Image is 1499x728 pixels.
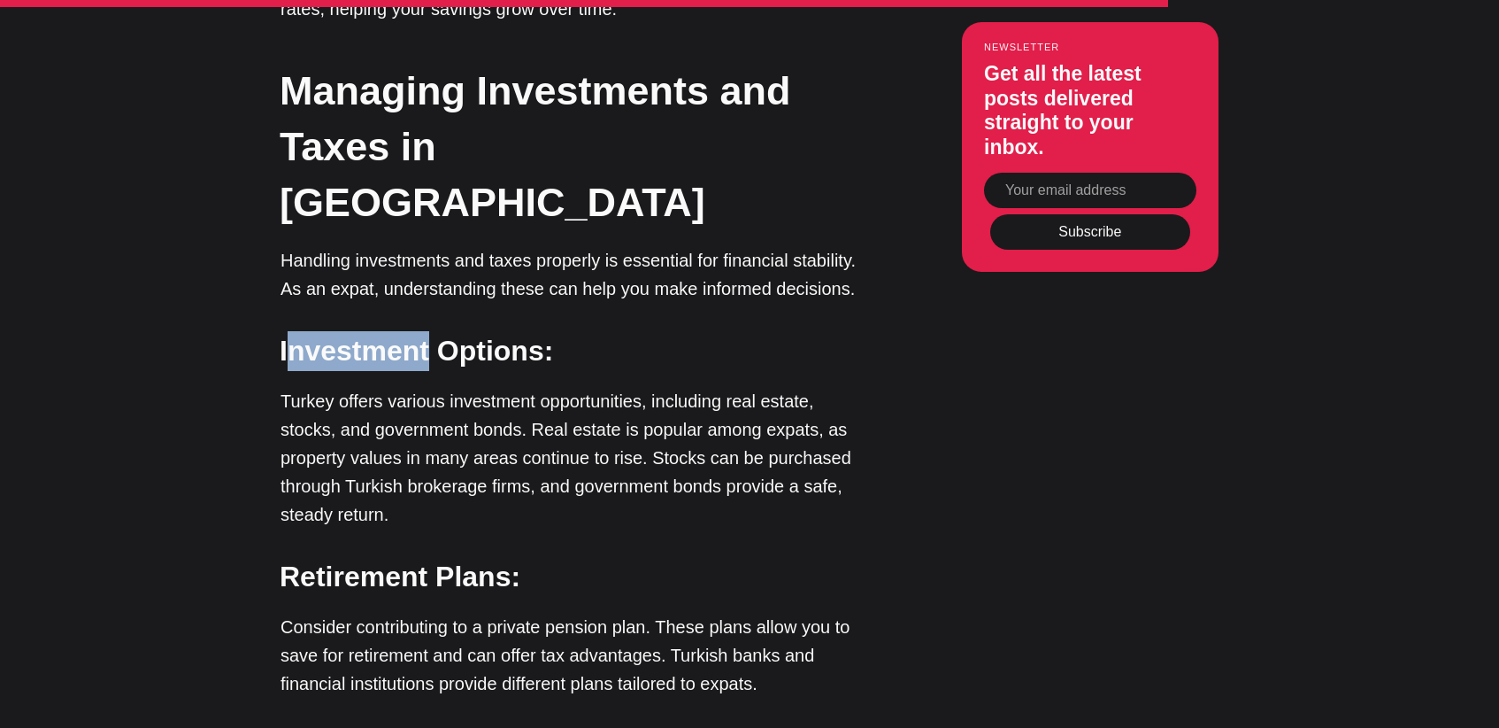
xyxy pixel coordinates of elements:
[984,62,1196,159] h3: Get all the latest posts delivered straight to your inbox.
[984,173,1196,208] input: Your email address
[280,68,791,225] strong: Managing Investments and Taxes in [GEOGRAPHIC_DATA]
[281,387,873,529] p: Turkey offers various investment opportunities, including real estate, stocks, and government bon...
[281,613,873,698] p: Consider contributing to a private pension plan. These plans allow you to save for retirement and...
[280,561,520,592] strong: Retirement Plans:
[281,246,873,303] p: Handling investments and taxes properly is essential for financial stability. As an expat, unders...
[990,213,1190,249] button: Subscribe
[984,42,1196,52] small: Newsletter
[280,335,553,367] strong: Investment Options:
